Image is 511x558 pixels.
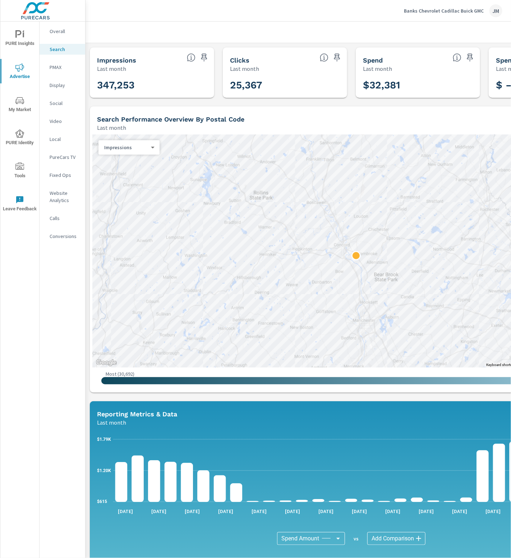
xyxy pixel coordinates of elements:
p: Calls [50,215,79,222]
span: The amount of money spent on advertising during the period. [453,53,461,62]
p: [DATE] [347,508,372,515]
p: [DATE] [213,508,238,515]
p: [DATE] [480,508,506,515]
p: Last month [230,64,259,73]
p: Conversions [50,233,79,240]
p: Impressions [104,144,148,151]
h5: Spend [363,56,383,64]
div: PMAX [40,62,85,73]
p: [DATE] [380,508,405,515]
p: Local [50,136,79,143]
p: [DATE] [113,508,138,515]
div: Display [40,80,85,91]
span: The number of times an ad was shown on your behalf. [187,53,195,62]
span: Leave Feedback [3,196,37,213]
p: [DATE] [280,508,305,515]
span: PURE Identity [3,129,37,147]
text: $1.20K [97,468,111,473]
p: Overall [50,28,79,35]
div: JM [489,4,502,17]
span: Save this to your personalized report [464,52,476,63]
div: Impressions [98,144,154,151]
div: Social [40,98,85,109]
p: Banks Chevrolet Cadillac Buick GMC [404,8,484,14]
p: [DATE] [313,508,339,515]
p: Most ( 30,692 ) [106,371,134,377]
span: Spend Amount [281,535,319,542]
p: Video [50,118,79,125]
div: Calls [40,213,85,224]
div: Conversions [40,231,85,242]
div: Local [40,134,85,145]
p: [DATE] [447,508,472,515]
h5: Clicks [230,56,249,64]
h3: 25,367 [230,79,340,91]
h5: Impressions [97,56,136,64]
div: Fixed Ops [40,170,85,180]
a: Open this area in Google Maps (opens a new window) [95,358,118,367]
text: $615 [97,499,107,504]
p: Last month [97,64,126,73]
p: Display [50,82,79,89]
p: Website Analytics [50,189,79,204]
div: Video [40,116,85,127]
div: PureCars TV [40,152,85,163]
span: Save this to your personalized report [331,52,343,63]
span: Advertise [3,63,37,81]
p: Last month [97,123,126,132]
p: [DATE] [247,508,272,515]
h3: $32,381 [363,79,473,91]
span: Tools [3,163,37,180]
span: Add Comparison [372,535,414,542]
span: My Market [3,96,37,114]
h5: Reporting Metrics & Data [97,410,177,418]
h5: Search Performance Overview By Postal Code [97,115,244,123]
div: Search [40,44,85,55]
span: PURE Insights [3,30,37,48]
h3: 347,253 [97,79,207,91]
p: vs [345,535,367,542]
span: The number of times an ad was clicked by a consumer. [320,53,328,62]
img: Google [95,358,118,367]
p: [DATE] [414,508,439,515]
div: Overall [40,26,85,37]
p: Fixed Ops [50,171,79,179]
p: Last month [97,418,126,427]
p: [DATE] [147,508,172,515]
div: nav menu [0,22,39,220]
text: $1.79K [97,437,111,442]
p: Last month [363,64,392,73]
p: Search [50,46,79,53]
p: PMAX [50,64,79,71]
p: [DATE] [180,508,205,515]
p: PureCars TV [50,154,79,161]
span: Save this to your personalized report [198,52,210,63]
p: Social [50,100,79,107]
div: Website Analytics [40,188,85,206]
div: Add Comparison [367,532,425,545]
div: Spend Amount [277,532,345,545]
